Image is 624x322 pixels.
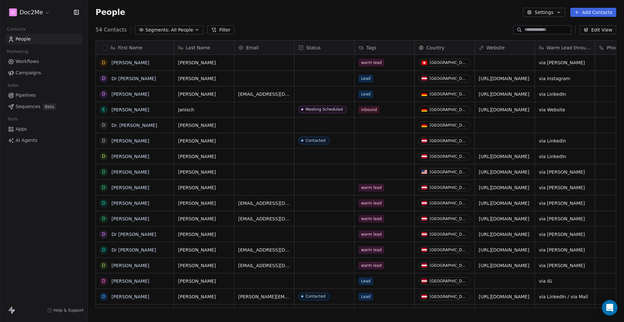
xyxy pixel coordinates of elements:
[358,106,380,114] span: inbound
[358,184,384,192] span: warm lead
[111,92,149,97] a: [PERSON_NAME]
[430,76,468,81] div: [GEOGRAPHIC_DATA]
[111,123,157,128] a: Dr. [PERSON_NAME]
[430,107,468,112] div: [GEOGRAPHIC_DATA]
[579,25,616,34] button: Edit View
[178,293,230,300] span: [PERSON_NAME]
[102,59,106,66] div: D
[358,246,384,254] span: warm lead
[102,153,106,160] div: D
[5,101,82,112] a: SequencesBeta
[358,75,373,82] span: Lead
[111,279,149,284] a: [PERSON_NAME]
[539,278,591,284] span: via IG
[145,27,170,33] span: Segments:
[111,185,149,190] a: [PERSON_NAME]
[111,216,149,221] a: [PERSON_NAME]
[238,200,290,206] span: [EMAIL_ADDRESS][DOMAIN_NAME]
[539,231,591,238] span: via [PERSON_NAME]
[479,169,529,175] a: [URL][DOMAIN_NAME]
[111,76,156,81] a: Dr [PERSON_NAME]
[178,200,230,206] span: [PERSON_NAME]
[479,201,529,206] a: [URL][DOMAIN_NAME]
[426,44,445,51] span: Country
[5,135,82,146] a: AI Agents
[111,60,149,65] a: [PERSON_NAME]
[178,169,230,175] span: [PERSON_NAME]
[5,34,82,44] a: People
[16,126,27,132] span: Apps
[16,92,36,99] span: Pipelines
[430,92,468,96] div: [GEOGRAPHIC_DATA]
[238,262,290,269] span: [EMAIL_ADDRESS][DOMAIN_NAME]
[102,91,106,97] div: D
[539,169,591,175] span: via [PERSON_NAME]
[539,138,591,144] span: via Linkedin
[430,294,468,299] div: [GEOGRAPHIC_DATA]
[111,247,156,253] a: Dr [PERSON_NAME]
[358,90,373,98] span: Lead
[102,137,106,144] div: D
[479,107,529,112] a: [URL][DOMAIN_NAME]
[523,8,565,17] button: Settings
[539,59,591,66] span: via [PERSON_NAME]
[479,76,529,81] a: [URL][DOMAIN_NAME]
[171,27,193,33] span: All People
[358,230,384,238] span: warm lead
[238,293,290,300] span: [PERSON_NAME][EMAIL_ADDRESS][DOMAIN_NAME]
[539,262,591,269] span: via [PERSON_NAME]
[96,26,127,34] span: 54 Contacts
[5,90,82,101] a: Pipelines
[16,36,31,43] span: People
[54,308,84,313] span: Help & Support
[5,80,21,90] span: Sales
[111,169,149,175] a: [PERSON_NAME]
[479,263,529,268] a: [URL][DOMAIN_NAME]
[415,41,474,55] div: Country
[5,68,82,78] a: Campaigns
[358,308,384,316] span: warm lead
[111,138,149,143] a: [PERSON_NAME]
[539,293,591,300] span: via LinkedIn / via Mail
[102,106,105,113] div: E
[430,139,468,143] div: [GEOGRAPHIC_DATA]
[430,154,468,159] div: [GEOGRAPHIC_DATA]
[358,59,384,67] span: warm lead
[430,185,468,190] div: [GEOGRAPHIC_DATA]
[11,9,15,16] span: D
[111,107,149,112] a: [PERSON_NAME]
[178,106,230,113] span: Janisch
[479,247,529,253] a: [URL][DOMAIN_NAME]
[570,8,616,17] button: Add Contacts
[4,47,31,56] span: Marketing
[430,170,468,174] div: [GEOGRAPHIC_DATA]
[8,7,51,18] button: DDoc2Me
[16,58,39,65] span: Workflows
[102,215,106,222] div: D
[539,184,591,191] span: via [PERSON_NAME]
[539,216,591,222] span: via [PERSON_NAME]
[539,106,591,113] span: via Website
[186,44,210,51] span: Last Name
[16,103,40,110] span: Sequences
[102,231,106,238] div: D
[479,154,529,159] a: [URL][DOMAIN_NAME]
[178,153,230,160] span: [PERSON_NAME]
[5,56,82,67] a: Workflows
[16,137,37,144] span: AI Agents
[178,91,230,97] span: [PERSON_NAME]
[430,123,468,128] div: [GEOGRAPHIC_DATA]
[178,247,230,253] span: [PERSON_NAME]
[102,168,106,175] div: D
[174,41,234,55] div: Last Name
[102,75,106,82] div: D
[178,138,230,144] span: [PERSON_NAME]
[535,41,595,55] div: Warm Lead through
[539,75,591,82] span: via Instagram
[178,59,230,66] span: [PERSON_NAME]
[96,41,174,55] div: First Name
[358,262,384,269] span: warm lead
[102,184,106,191] div: D
[178,75,230,82] span: [PERSON_NAME]
[430,263,468,268] div: [GEOGRAPHIC_DATA]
